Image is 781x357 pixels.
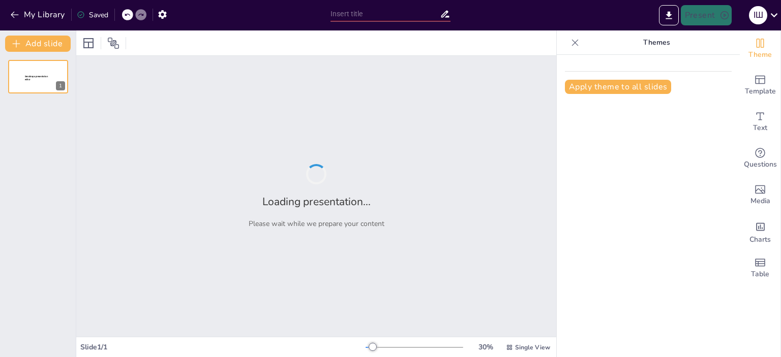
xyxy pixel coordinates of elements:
[659,5,679,25] button: Export to PowerPoint
[80,342,366,352] div: Slide 1 / 1
[56,81,65,90] div: 1
[751,269,769,280] span: Table
[749,5,767,25] button: І Ш
[740,104,780,140] div: Add text boxes
[249,219,384,229] p: Please wait while we prepare your content
[750,196,770,207] span: Media
[753,122,767,134] span: Text
[515,343,550,351] span: Single View
[80,35,97,51] div: Layout
[25,75,48,81] span: Sendsteps presentation editor
[745,86,776,97] span: Template
[740,177,780,213] div: Add images, graphics, shapes or video
[8,7,69,23] button: My Library
[681,5,732,25] button: Present
[744,159,777,170] span: Questions
[107,37,119,49] span: Position
[740,30,780,67] div: Change the overall theme
[583,30,730,55] p: Themes
[5,36,71,52] button: Add slide
[331,7,440,21] input: Insert title
[740,213,780,250] div: Add charts and graphs
[8,60,68,93] div: 1
[473,342,498,352] div: 30 %
[749,6,767,24] div: І Ш
[565,80,671,94] button: Apply theme to all slides
[749,234,771,245] span: Charts
[748,49,772,60] span: Theme
[740,250,780,286] div: Add a table
[740,140,780,177] div: Get real-time input from your audience
[77,10,108,20] div: Saved
[740,67,780,104] div: Add ready made slides
[262,194,371,209] h2: Loading presentation...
